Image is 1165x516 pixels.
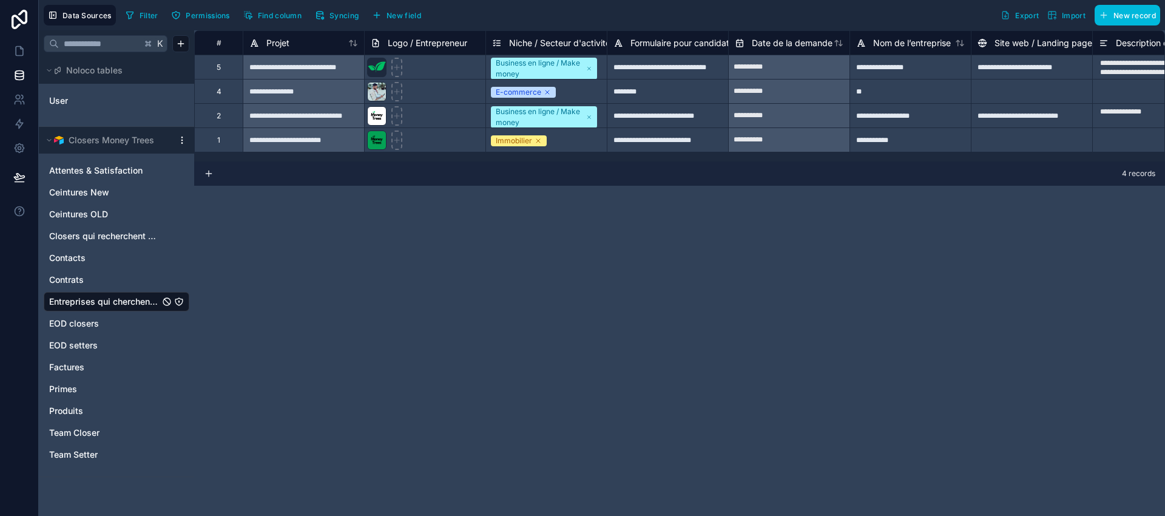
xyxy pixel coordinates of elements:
[66,64,123,76] span: Noloco tables
[1015,11,1039,20] span: Export
[49,95,68,107] span: User
[49,383,160,395] a: Primes
[994,37,1092,49] span: Site web / Landing page
[217,63,221,72] div: 5
[44,91,189,110] div: User
[167,6,234,24] button: Permissions
[49,361,160,373] a: Factures
[44,358,189,377] div: Factures
[44,132,172,149] button: Airtable LogoClosers Money Trees
[49,274,160,286] a: Contrats
[387,11,421,20] span: New field
[49,186,160,199] a: Ceintures New
[44,270,189,290] div: Contrats
[44,226,189,246] div: Closers qui recherchent une entreprise
[1062,11,1086,20] span: Import
[49,252,160,264] a: Contacts
[217,87,221,97] div: 4
[156,39,164,48] span: K
[44,379,189,399] div: Primes
[49,95,147,107] a: User
[496,106,584,128] div: Business en ligne / Make money
[1113,11,1156,20] span: New record
[121,6,163,24] button: Filter
[996,5,1043,25] button: Export
[873,37,951,49] span: Nom de l’entreprise
[62,11,112,20] span: Data Sources
[49,230,160,242] a: Closers qui recherchent une entreprise
[140,11,158,20] span: Filter
[217,135,220,145] div: 1
[54,135,64,145] img: Airtable Logo
[630,37,1111,49] span: Formulaire pour candidater / Comment vous contacter (si c'est sur WhatsApp, mettez [URL][DOMAIN_N...
[49,317,99,330] span: EOD closers
[44,5,116,25] button: Data Sources
[329,11,359,20] span: Syncing
[44,314,189,333] div: EOD closers
[239,6,306,24] button: Find column
[49,186,109,199] span: Ceintures New
[496,87,541,98] div: E-commerce
[49,165,143,177] span: Attentes & Satisfaction
[49,296,160,308] a: Entreprises qui cherchent des closers
[44,205,189,224] div: Ceintures OLD
[311,6,368,24] a: Syncing
[69,134,154,146] span: Closers Money Trees
[1090,5,1160,25] a: New record
[44,161,189,180] div: Attentes & Satisfaction
[44,62,182,79] button: Noloco tables
[1095,5,1160,25] button: New record
[49,274,84,286] span: Contrats
[44,336,189,355] div: EOD setters
[496,58,584,80] div: Business en ligne / Make money
[49,208,160,220] a: Ceintures OLD
[388,37,467,49] span: Logo / Entrepreneur
[49,449,160,461] a: Team Setter
[49,339,160,351] a: EOD setters
[49,383,77,395] span: Primes
[311,6,363,24] button: Syncing
[186,11,229,20] span: Permissions
[49,405,160,417] a: Produits
[44,423,189,443] div: Team Closer
[496,135,532,146] div: Immobilier
[217,111,221,121] div: 2
[49,427,100,439] span: Team Closer
[49,449,98,461] span: Team Setter
[49,427,160,439] a: Team Closer
[204,38,234,47] div: #
[44,292,189,311] div: Entreprises qui cherchent des closers
[509,37,610,49] span: Niche / Secteur d'activité
[49,165,160,177] a: Attentes & Satisfaction
[49,208,108,220] span: Ceintures OLD
[49,361,84,373] span: Factures
[266,37,289,49] span: Projet
[752,37,832,49] span: Date de la demande
[44,183,189,202] div: Ceintures New
[167,6,238,24] a: Permissions
[49,405,83,417] span: Produits
[49,317,160,330] a: EOD closers
[368,6,425,24] button: New field
[44,401,189,421] div: Produits
[44,445,189,464] div: Team Setter
[1122,169,1155,178] span: 4 records
[258,11,302,20] span: Find column
[44,248,189,268] div: Contacts
[1043,5,1090,25] button: Import
[49,339,98,351] span: EOD setters
[49,252,86,264] span: Contacts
